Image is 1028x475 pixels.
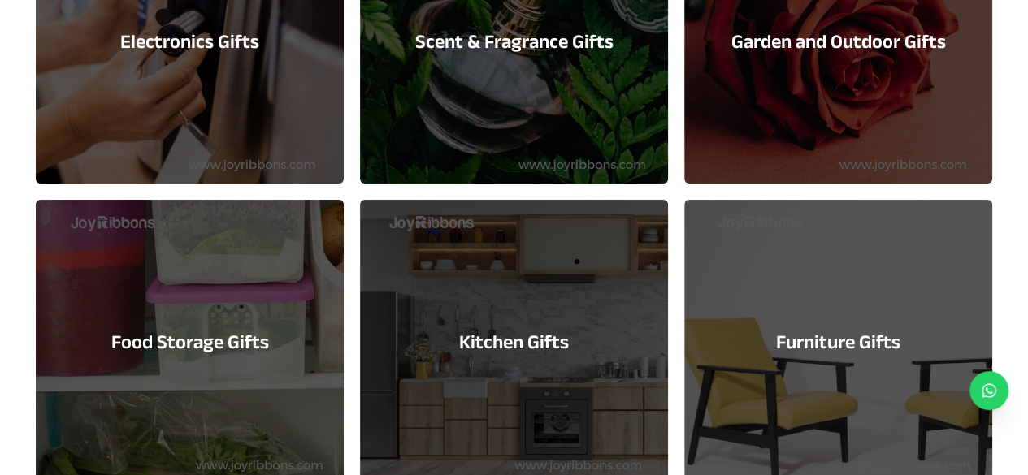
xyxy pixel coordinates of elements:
[111,329,269,355] h3: Food Storage Gifts
[120,28,259,54] h3: Electronics Gifts
[459,329,569,355] h3: Kitchen Gifts
[731,28,945,54] h3: Garden and Outdoor Gifts
[414,28,613,54] h3: Scent & Fragrance Gifts
[776,329,900,355] h3: Furniture Gifts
